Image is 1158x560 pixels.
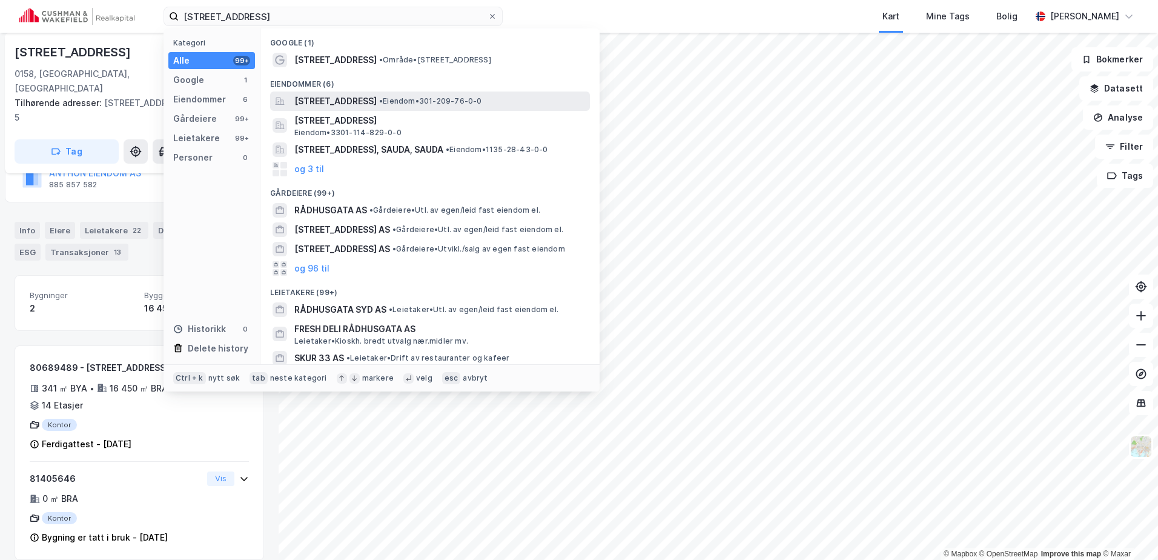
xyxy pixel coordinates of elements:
[15,139,119,164] button: Tag
[346,353,350,362] span: •
[1050,9,1119,24] div: [PERSON_NAME]
[379,96,383,105] span: •
[294,162,324,176] button: og 3 til
[45,222,75,239] div: Eiere
[294,351,344,365] span: SKUR 33 AS
[30,301,134,316] div: 2
[42,437,131,452] div: Ferdigattest - [DATE]
[416,373,432,383] div: velg
[944,550,977,558] a: Mapbox
[1095,135,1153,159] button: Filter
[30,290,134,301] span: Bygninger
[179,7,488,25] input: Søk på adresse, matrikkel, gårdeiere, leietakere eller personer
[250,372,268,384] div: tab
[446,145,449,154] span: •
[463,373,488,383] div: avbryt
[15,96,254,125] div: [STREET_ADDRESS], Øvre Vollgate 5
[49,180,97,190] div: 885 857 582
[30,361,202,375] div: 80689489 - [STREET_ADDRESS]
[362,373,394,383] div: markere
[208,373,240,383] div: nytt søk
[1079,76,1153,101] button: Datasett
[392,244,565,254] span: Gårdeiere • Utvikl./salg av egen fast eiendom
[389,305,392,314] span: •
[294,242,390,256] span: [STREET_ADDRESS] AS
[926,9,970,24] div: Mine Tags
[42,530,168,545] div: Bygning er tatt i bruk - [DATE]
[207,472,234,486] button: Vis
[30,472,202,486] div: 81405646
[996,9,1017,24] div: Bolig
[346,353,509,363] span: Leietaker • Drift av restauranter og kafeer
[42,381,87,396] div: 341 ㎡ BYA
[294,322,585,336] span: FRESH DELI RÅDHUSGATA AS
[294,336,468,346] span: Leietaker • Kioskh. bredt utvalg nær.midler mv.
[173,38,255,47] div: Kategori
[153,222,213,239] div: Datasett
[294,222,390,237] span: [STREET_ADDRESS] AS
[15,222,40,239] div: Info
[173,150,213,165] div: Personer
[80,222,148,239] div: Leietakere
[15,98,104,108] span: Tilhørende adresser:
[15,67,167,96] div: 0158, [GEOGRAPHIC_DATA], [GEOGRAPHIC_DATA]
[233,114,250,124] div: 99+
[1097,502,1158,560] div: Kontrollprogram for chat
[1083,105,1153,130] button: Analyse
[1130,435,1153,458] img: Z
[144,290,249,301] span: Bygget bygningsområde
[173,73,204,87] div: Google
[173,372,206,384] div: Ctrl + k
[130,224,144,236] div: 22
[442,372,461,384] div: esc
[392,225,563,235] span: Gårdeiere • Utl. av egen/leid fast eiendom el.
[240,324,250,334] div: 0
[1041,550,1101,558] a: Improve this map
[1071,47,1153,72] button: Bokmerker
[392,225,396,234] span: •
[294,203,367,218] span: RÅDHUSGATA AS
[446,145,548,155] span: Eiendom • 1135-28-43-0-0
[369,205,540,215] span: Gårdeiere • Utl. av egen/leid fast eiendom el.
[173,131,220,145] div: Leietakere
[110,381,168,396] div: 16 450 ㎡ BRA
[240,153,250,162] div: 0
[188,341,248,356] div: Delete history
[173,92,226,107] div: Eiendommer
[260,179,600,201] div: Gårdeiere (99+)
[294,53,377,67] span: [STREET_ADDRESS]
[260,278,600,300] div: Leietakere (99+)
[240,75,250,85] div: 1
[294,113,585,128] span: [STREET_ADDRESS]
[882,9,899,24] div: Kart
[260,28,600,50] div: Google (1)
[45,244,128,261] div: Transaksjoner
[15,42,133,62] div: [STREET_ADDRESS]
[294,302,386,317] span: RÅDHUSGATA SYD AS
[270,373,327,383] div: neste kategori
[294,142,443,157] span: [STREET_ADDRESS], SAUDA, SAUDA
[42,492,78,506] div: 0 ㎡ BRA
[240,95,250,104] div: 6
[294,261,329,276] button: og 96 til
[233,56,250,65] div: 99+
[294,128,402,138] span: Eiendom • 3301-114-829-0-0
[19,8,134,25] img: cushman-wakefield-realkapital-logo.202ea83816669bd177139c58696a8fa1.svg
[379,96,482,106] span: Eiendom • 301-209-76-0-0
[369,205,373,215] span: •
[1097,502,1158,560] iframe: Chat Widget
[15,244,41,261] div: ESG
[979,550,1038,558] a: OpenStreetMap
[260,70,600,92] div: Eiendommer (6)
[144,301,249,316] div: 16 450 ㎡
[173,322,226,336] div: Historikk
[294,94,377,108] span: [STREET_ADDRESS]
[111,246,124,258] div: 13
[90,384,94,393] div: •
[42,398,83,413] div: 14 Etasjer
[392,244,396,253] span: •
[379,55,491,65] span: Område • [STREET_ADDRESS]
[379,55,383,64] span: •
[389,305,558,315] span: Leietaker • Utl. av egen/leid fast eiendom el.
[173,53,190,68] div: Alle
